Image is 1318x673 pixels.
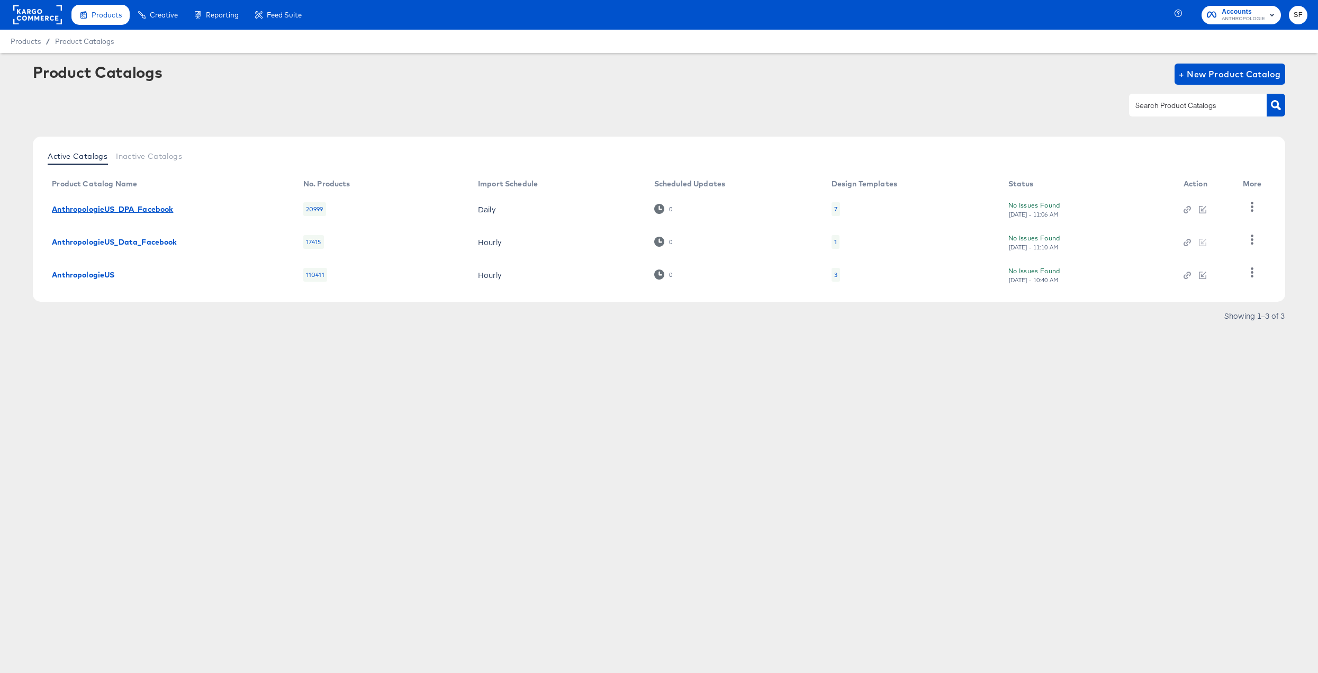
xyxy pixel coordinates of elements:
[478,180,538,188] div: Import Schedule
[92,11,122,19] span: Products
[1202,6,1281,24] button: AccountsANTHROPOLOGIE
[303,202,326,216] div: 20999
[1175,64,1285,85] button: + New Product Catalog
[470,258,646,291] td: Hourly
[1179,67,1281,82] span: + New Product Catalog
[1224,312,1285,319] div: Showing 1–3 of 3
[52,180,137,188] div: Product Catalog Name
[52,238,177,246] a: AnthropologieUS_Data_Facebook
[303,180,350,188] div: No. Products
[1222,6,1265,17] span: Accounts
[1293,9,1303,21] span: SF
[206,11,239,19] span: Reporting
[834,205,837,213] div: 7
[1000,176,1175,193] th: Status
[303,235,324,249] div: 17415
[303,268,327,282] div: 110411
[33,64,162,80] div: Product Catalogs
[654,270,673,280] div: 0
[832,202,840,216] div: 7
[654,204,673,214] div: 0
[832,235,839,249] div: 1
[834,271,837,279] div: 3
[470,226,646,258] td: Hourly
[654,237,673,247] div: 0
[1289,6,1307,24] button: SF
[116,152,182,160] span: Inactive Catalogs
[48,152,107,160] span: Active Catalogs
[41,37,55,46] span: /
[654,180,726,188] div: Scheduled Updates
[832,268,840,282] div: 3
[669,238,673,246] div: 0
[1222,15,1265,23] span: ANTHROPOLOGIE
[832,180,897,188] div: Design Templates
[52,271,114,279] a: AnthropologieUS
[1234,176,1275,193] th: More
[669,271,673,279] div: 0
[669,205,673,213] div: 0
[470,193,646,226] td: Daily
[11,37,41,46] span: Products
[1175,176,1234,193] th: Action
[55,37,114,46] a: Product Catalogs
[267,11,302,19] span: Feed Suite
[834,238,837,246] div: 1
[52,205,173,213] a: AnthropologieUS_DPA_Facebook
[1133,100,1246,112] input: Search Product Catalogs
[150,11,178,19] span: Creative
